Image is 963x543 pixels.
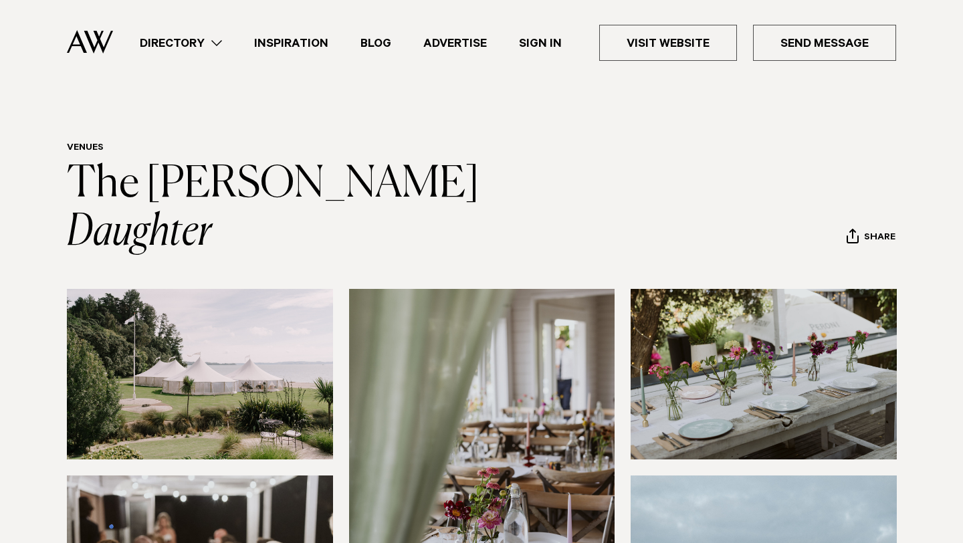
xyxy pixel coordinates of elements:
a: Inspiration [238,34,344,52]
a: Visit Website [599,25,737,61]
img: Auckland Weddings Logo [67,30,113,53]
img: Marquees by the water at The Farmers Daughter [67,289,333,459]
a: Venues [67,143,104,154]
a: Send Message [753,25,896,61]
a: Blog [344,34,407,52]
a: Directory [124,34,238,52]
img: Table setting with flowers at The Farmers Daughter [631,289,897,459]
a: Advertise [407,34,503,52]
span: Share [864,232,895,245]
a: The [PERSON_NAME] Daughter [67,163,486,254]
button: Share [846,228,896,248]
a: Sign In [503,34,578,52]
